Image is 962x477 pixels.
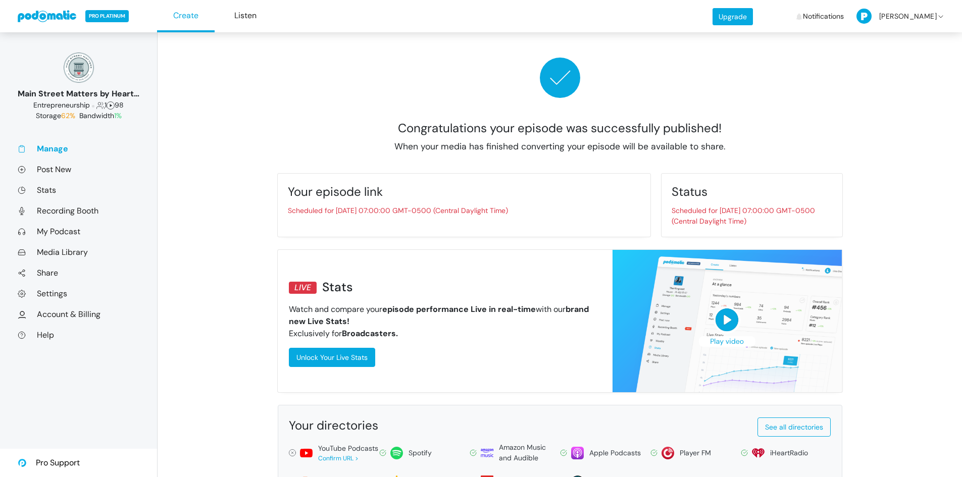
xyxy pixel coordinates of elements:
[856,2,945,31] a: [PERSON_NAME]
[217,1,274,32] a: Listen
[277,110,843,136] h1: Congratulations your episode was successfully published!
[18,226,139,237] a: My Podcast
[741,442,831,463] a: iHeartRadio
[288,205,640,216] p: Scheduled for [DATE] 07:00:00 GMT-0500 (Central Daylight Time)
[289,417,647,433] div: Your directories
[672,184,832,199] div: Status
[379,442,470,463] a: Spotify
[409,448,432,458] div: Spotify
[662,447,674,459] img: player_fm-2f731f33b7a5920876a6a59fec1291611fade0905d687326e1933154b96d4679.svg
[18,205,139,216] a: Recording Booth
[85,10,129,22] span: PRO PLATINUM
[157,1,215,32] a: Create
[856,9,872,24] img: P-50-ab8a3cff1f42e3edaa744736fdbd136011fc75d0d07c0e6946c3d5a70d29199b.png
[470,442,560,463] a: Amazon Music and Audible
[107,100,115,110] span: Episodes
[18,247,139,257] a: Media Library
[18,268,139,278] a: Share
[613,250,842,392] img: realtime_stats_post_publish-4ad72b1805500be0dca0d13900fca126d4c730893a97a1902b9a1988259ee90b.png
[571,447,584,459] img: apple-26106266178e1f815f76c7066005aa6211188c2910869e7447b8cdd3a6512788.svg
[342,328,398,339] strong: Broadcasters.
[672,205,832,227] p: Scheduled for [DATE] 07:00:00 GMT-0500 (Central Daylight Time)
[36,111,77,120] span: Storage
[390,447,403,459] img: spotify-814d7a4412f2fa8a87278c8d4c03771221523d6a641bdc26ea993aaf80ac4ffe.svg
[752,447,765,459] img: i_heart_radio-0fea502c98f50158959bea423c94b18391c60ffcc3494be34c3ccd60b54f1ade.svg
[114,111,122,120] span: 1%
[803,2,844,31] span: Notifications
[18,164,139,175] a: Post New
[289,442,379,463] a: YouTube PodcastsConfirm URL >
[499,442,560,463] div: Amazon Music and Audible
[289,280,592,295] h3: Stats
[18,288,139,299] a: Settings
[560,442,650,463] a: Apple Podcasts
[18,100,139,111] div: 1 98
[18,143,139,154] a: Manage
[289,348,375,367] a: Unlock Your Live Stats
[289,304,589,327] strong: brand new Live Stats!
[79,111,122,120] span: Bandwidth
[770,448,808,458] div: iHeartRadio
[318,443,378,463] div: YouTube Podcasts
[18,449,80,477] a: Pro Support
[289,303,592,340] p: Watch and compare your with our Exclusively for
[879,2,937,31] span: [PERSON_NAME]
[288,184,640,199] div: Your episode link
[33,100,90,110] span: Business: Entrepreneurship
[18,309,139,320] a: Account & Billing
[481,447,493,459] img: amazon-69639c57110a651e716f65801135d36e6b1b779905beb0b1c95e1d99d62ebab9.svg
[680,448,711,458] div: Player FM
[277,140,843,153] p: When your media has finished converting your episode will be available to share.
[18,185,139,195] a: Stats
[589,448,641,458] div: Apple Podcasts
[18,330,139,340] a: Help
[382,304,536,314] strong: episode performance Live in real-time
[96,100,105,110] span: Followers
[650,442,741,463] a: Player FM
[289,282,317,294] div: LIVE
[300,447,313,459] img: youtube-a762549b032a4d8d7c7d8c7d6f94e90d57091a29b762dad7ef63acd86806a854.svg
[757,417,831,437] a: See all directories
[318,454,378,463] div: Confirm URL >
[18,88,139,100] div: Main Street Matters by Heart on [GEOGRAPHIC_DATA]
[64,52,94,83] img: 150x150_17130234.png
[61,111,75,120] span: 62%
[713,8,753,25] a: Upgrade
